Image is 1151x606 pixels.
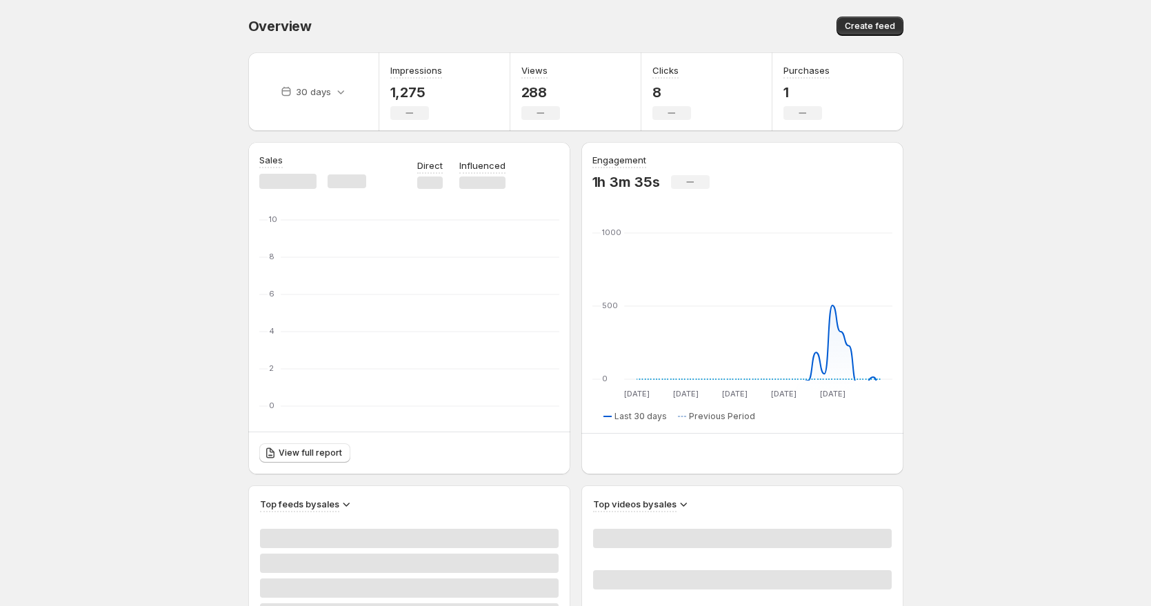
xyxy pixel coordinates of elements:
p: 288 [521,84,560,101]
h3: Engagement [592,153,646,167]
h3: Impressions [390,63,442,77]
span: Previous Period [689,411,755,422]
button: Create feed [837,17,903,36]
p: 1,275 [390,84,442,101]
span: Create feed [845,21,895,32]
span: Overview [248,18,312,34]
span: View full report [279,447,342,458]
p: Direct [417,159,443,172]
text: [DATE] [819,389,845,398]
text: 4 [269,326,274,336]
p: 30 days [296,85,331,99]
h3: Top videos by sales [593,497,677,511]
p: 8 [652,84,691,101]
p: Influenced [459,159,506,172]
text: 2 [269,363,274,373]
text: [DATE] [623,389,649,398]
h3: Top feeds by sales [260,497,339,511]
p: 1 [783,84,830,101]
text: 0 [602,374,608,383]
text: 1000 [602,228,621,237]
text: 500 [602,301,618,310]
a: View full report [259,443,350,463]
text: 8 [269,252,274,261]
h3: Purchases [783,63,830,77]
h3: Sales [259,153,283,167]
text: [DATE] [770,389,796,398]
text: 6 [269,289,274,299]
p: 1h 3m 35s [592,174,660,190]
text: [DATE] [672,389,698,398]
text: 0 [269,401,274,410]
span: Last 30 days [614,411,667,422]
h3: Clicks [652,63,679,77]
h3: Views [521,63,548,77]
text: [DATE] [721,389,747,398]
text: 10 [269,214,277,224]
